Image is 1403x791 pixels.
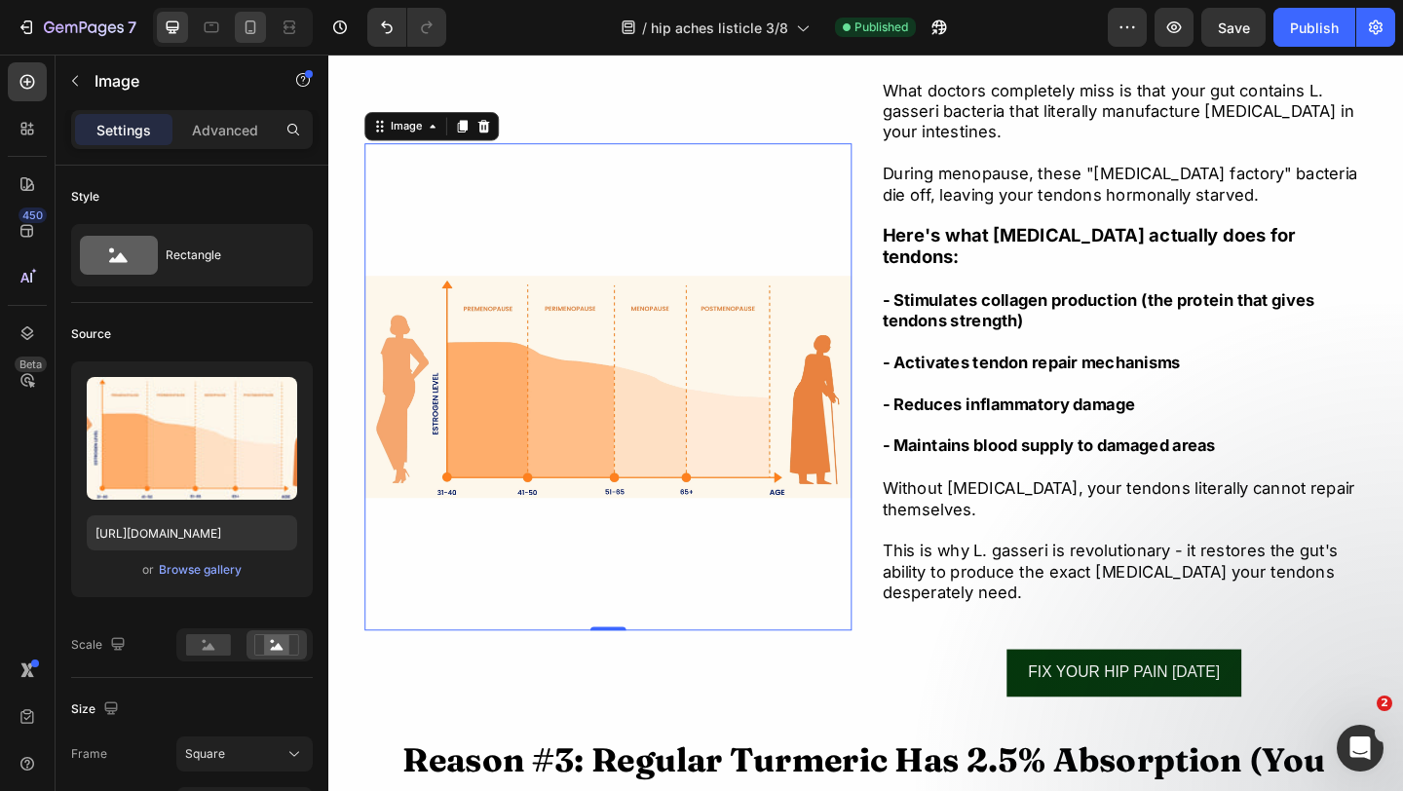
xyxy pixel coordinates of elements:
[176,736,313,772] button: Square
[96,120,151,140] p: Settings
[185,745,225,763] span: Square
[71,325,111,343] div: Source
[192,120,258,140] p: Advanced
[142,558,154,582] span: or
[602,370,877,391] strong: - Reduces inflammatory damage
[158,560,243,580] button: Browse gallery
[602,256,1073,299] strong: - Stimulates collagen production (the protein that gives tendons strength)
[1290,18,1339,38] div: Publish
[854,19,908,36] span: Published
[159,561,242,579] div: Browse gallery
[651,18,788,38] span: hip aches listicle 3/8
[602,185,1051,231] strong: Here's what [MEDICAL_DATA] actually does for tendons:
[602,324,927,345] strong: - Activates tendon repair mechanisms
[71,632,130,659] div: Scale
[19,207,47,223] div: 450
[87,515,297,550] input: https://example.com/image.jpg
[95,69,260,93] p: Image
[15,357,47,372] div: Beta
[87,377,297,500] img: preview-image
[8,8,145,47] button: 7
[328,55,1403,791] iframe: Design area
[367,8,446,47] div: Undo/Redo
[1218,19,1250,36] span: Save
[1273,8,1355,47] button: Publish
[642,18,647,38] span: /
[602,461,1117,504] span: Without [MEDICAL_DATA], your tendons literally cannot repair themselves.
[1201,8,1266,47] button: Save
[602,119,1119,162] span: During menopause, these "[MEDICAL_DATA] factory" bacteria die off, leaving your tendons hormonall...
[738,647,993,698] a: FIX YOUR HIP PAIN [DATE]
[761,662,969,681] span: FIX YOUR HIP PAIN [DATE]
[1377,696,1392,711] span: 2
[71,188,99,206] div: Style
[71,745,107,763] label: Frame
[128,16,136,39] p: 7
[166,233,284,278] div: Rectangle
[1337,725,1384,772] iframe: Intercom live chat
[71,697,123,723] div: Size
[602,415,965,435] strong: - Maintains blood supply to damaged areas
[602,28,1116,94] span: What doctors completely miss is that your gut contains L. gasseri bacteria that literally manufac...
[602,529,1098,595] span: This is why L. gasseri is revolutionary - it restores the gut's ability to produce the exact [MED...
